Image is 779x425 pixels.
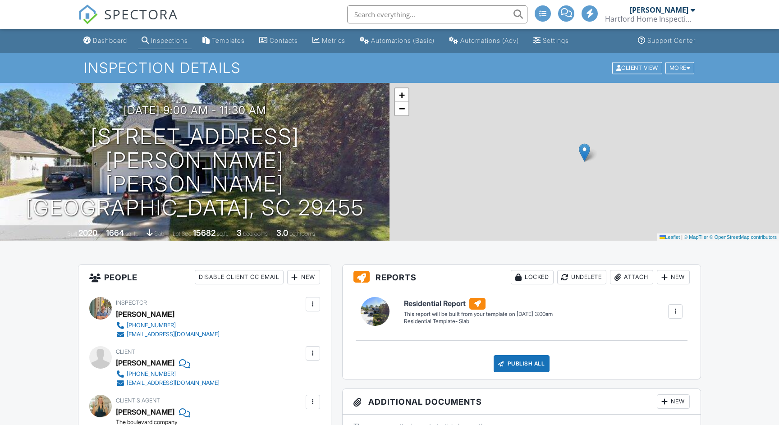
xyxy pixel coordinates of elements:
[78,5,98,24] img: The Best Home Inspection Software - Spectora
[681,234,683,240] span: |
[634,32,699,49] a: Support Center
[710,234,777,240] a: © OpenStreetMap contributors
[657,270,690,284] div: New
[243,230,268,237] span: bedrooms
[127,379,220,387] div: [EMAIL_ADDRESS][DOMAIN_NAME]
[347,5,527,23] input: Search everything...
[104,5,178,23] span: SPECTORA
[611,64,664,71] a: Client View
[116,370,220,379] a: [PHONE_NUMBER]
[270,37,298,44] div: Contacts
[610,270,653,284] div: Attach
[93,37,127,44] div: Dashboard
[84,60,696,76] h1: Inspection Details
[127,370,176,378] div: [PHONE_NUMBER]
[67,230,77,237] span: Built
[116,405,174,419] a: [PERSON_NAME]
[605,14,695,23] div: Hartford Home Inspections
[543,37,569,44] div: Settings
[530,32,573,49] a: Settings
[173,230,192,237] span: Lot Size
[343,389,701,415] h3: Additional Documents
[124,104,266,116] h3: [DATE] 9:00 am - 11:30 am
[80,32,131,49] a: Dashboard
[217,230,228,237] span: sq.ft.
[399,89,405,101] span: +
[116,348,135,355] span: Client
[116,321,220,330] a: [PHONE_NUMBER]
[237,228,242,238] div: 3
[212,37,245,44] div: Templates
[151,37,188,44] div: Inspections
[116,379,220,388] a: [EMAIL_ADDRESS][DOMAIN_NAME]
[14,125,375,220] h1: [STREET_ADDRESS][PERSON_NAME] [PERSON_NAME][GEOGRAPHIC_DATA], SC 29455
[309,32,349,49] a: Metrics
[684,234,708,240] a: © MapTiler
[630,5,688,14] div: [PERSON_NAME]
[399,103,405,114] span: −
[494,355,550,372] div: Publish All
[78,228,97,238] div: 2020
[665,62,695,74] div: More
[460,37,519,44] div: Automations (Adv)
[276,228,288,238] div: 3.0
[612,62,662,74] div: Client View
[371,37,435,44] div: Automations (Basic)
[78,12,178,31] a: SPECTORA
[116,330,220,339] a: [EMAIL_ADDRESS][DOMAIN_NAME]
[127,322,176,329] div: [PHONE_NUMBER]
[106,228,124,238] div: 1664
[657,394,690,409] div: New
[116,397,160,404] span: Client's Agent
[356,32,438,49] a: Automations (Basic)
[579,143,590,162] img: Marker
[199,32,248,49] a: Templates
[154,230,164,237] span: slab
[404,311,553,318] div: This report will be built from your template on [DATE] 3:00am
[195,270,284,284] div: Disable Client CC Email
[287,270,320,284] div: New
[557,270,606,284] div: Undelete
[193,228,215,238] div: 15682
[404,298,553,310] h6: Residential Report
[116,307,174,321] div: [PERSON_NAME]
[395,88,408,102] a: Zoom in
[322,37,345,44] div: Metrics
[116,356,174,370] div: [PERSON_NAME]
[343,265,701,290] h3: Reports
[125,230,138,237] span: sq. ft.
[660,234,680,240] a: Leaflet
[511,270,554,284] div: Locked
[404,318,553,325] div: Residential Template- Slab
[116,299,147,306] span: Inspector
[445,32,522,49] a: Automations (Advanced)
[256,32,302,49] a: Contacts
[395,102,408,115] a: Zoom out
[138,32,192,49] a: Inspections
[647,37,696,44] div: Support Center
[78,265,331,290] h3: People
[127,331,220,338] div: [EMAIL_ADDRESS][DOMAIN_NAME]
[289,230,315,237] span: bathrooms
